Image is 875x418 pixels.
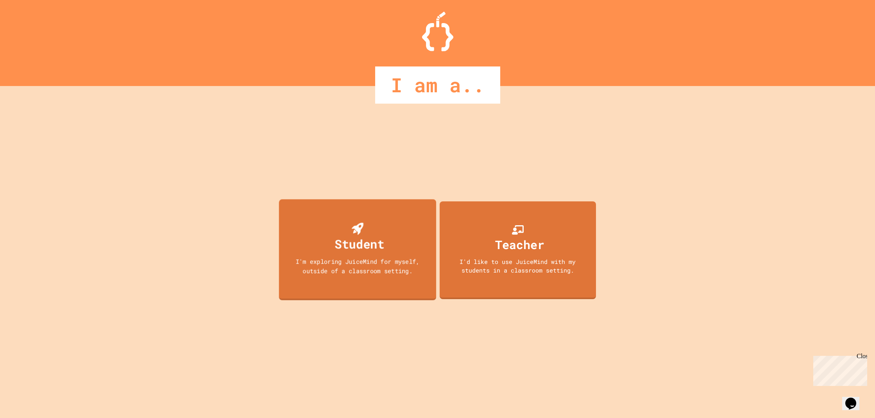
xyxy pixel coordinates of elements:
[375,66,500,104] div: I am a..
[422,12,453,51] img: Logo.svg
[286,257,428,275] div: I'm exploring JuiceMind for myself, outside of a classroom setting.
[3,3,54,50] div: Chat with us now!Close
[842,387,867,410] iframe: chat widget
[335,235,384,253] div: Student
[495,236,544,253] div: Teacher
[810,353,867,386] iframe: chat widget
[447,257,588,275] div: I'd like to use JuiceMind with my students in a classroom setting.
